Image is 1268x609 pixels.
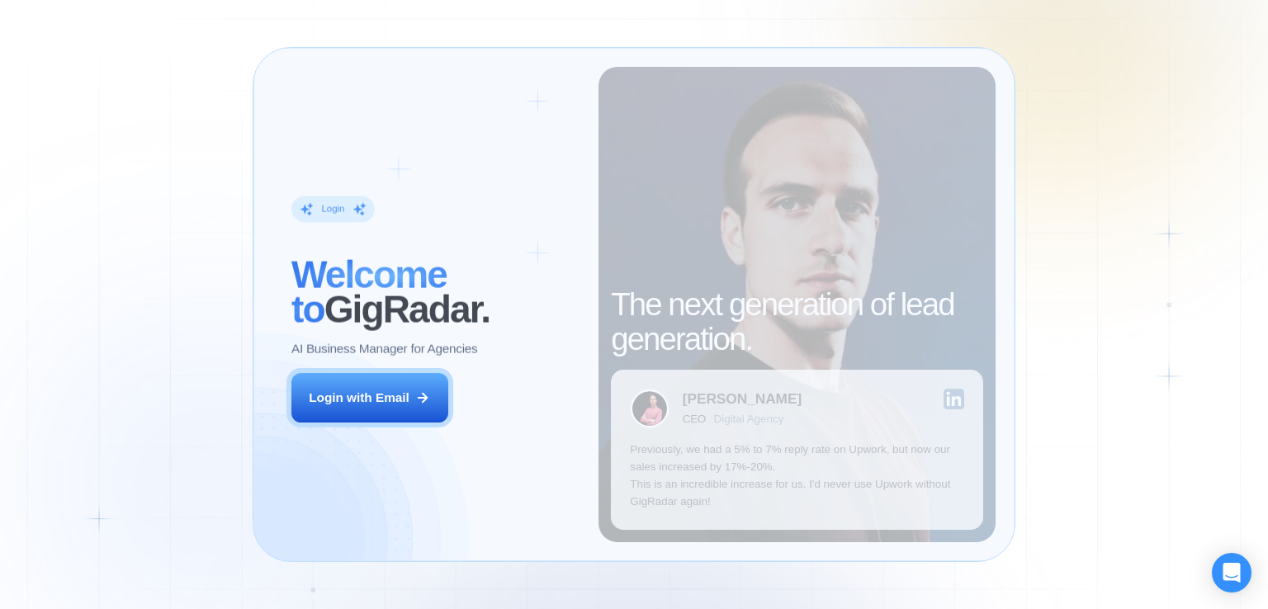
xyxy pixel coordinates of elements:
div: Open Intercom Messenger [1212,553,1251,592]
h2: ‍ GigRadar. [291,257,580,327]
h2: The next generation of lead generation. [611,287,983,356]
div: Login [321,203,344,215]
div: CEO [683,413,706,425]
div: Login with Email [309,389,409,406]
div: [PERSON_NAME] [683,392,802,406]
span: Welcome to [291,253,447,331]
div: Digital Agency [714,413,784,425]
p: Previously, we had a 5% to 7% reply rate on Upwork, but now our sales increased by 17%-20%. This ... [630,441,964,511]
p: AI Business Manager for Agencies [291,340,477,357]
button: Login with Email [291,373,448,423]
